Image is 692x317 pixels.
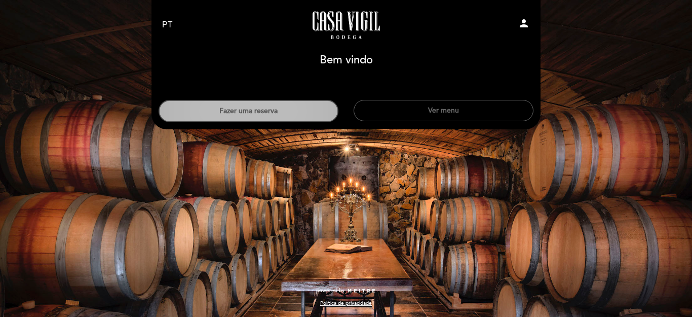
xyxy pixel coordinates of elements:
h1: Bem vindo [320,54,373,66]
a: Casa Vigil - Restaurante [283,11,409,39]
a: powered by [316,287,376,294]
span: powered by [316,287,344,294]
i: person [518,17,530,29]
a: Política de privacidade [320,300,372,307]
button: Fazer uma reserva [159,100,338,122]
button: Ver menu [354,100,533,121]
img: MEITRE [347,289,376,294]
button: person [518,17,530,33]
